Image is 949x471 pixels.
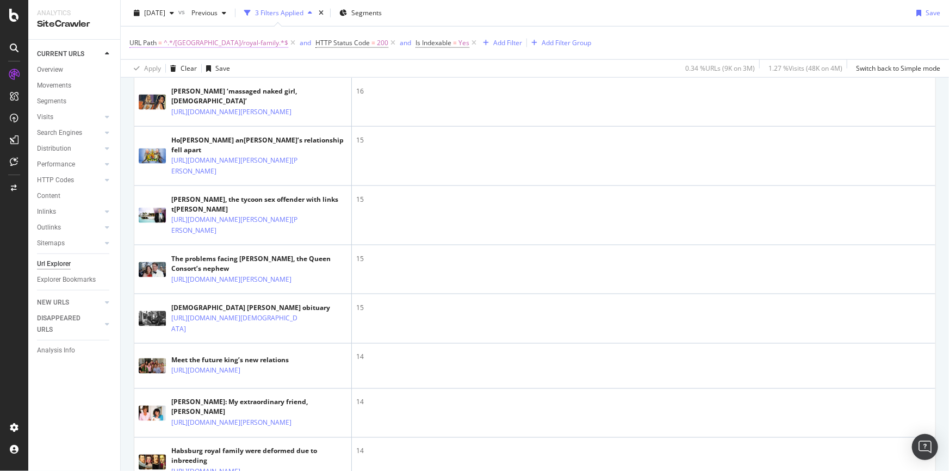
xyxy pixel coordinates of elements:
[300,38,311,48] button: and
[37,80,71,91] div: Movements
[37,64,113,76] a: Overview
[37,48,84,60] div: CURRENT URLS
[351,8,382,17] span: Segments
[171,155,300,177] a: [URL][DOMAIN_NAME][PERSON_NAME][PERSON_NAME]
[37,96,113,107] a: Segments
[37,345,113,356] a: Analysis Info
[37,222,61,233] div: Outlinks
[453,38,457,47] span: =
[37,258,71,270] div: Url Explorer
[171,214,300,236] a: [URL][DOMAIN_NAME][PERSON_NAME][PERSON_NAME]
[144,8,165,17] span: 2025 Sep. 19th
[240,4,317,22] button: 3 Filters Applied
[139,455,166,470] img: main image
[356,86,931,96] div: 16
[356,195,931,204] div: 15
[37,159,102,170] a: Performance
[139,311,166,326] img: main image
[356,352,931,362] div: 14
[171,313,300,334] a: [URL][DOMAIN_NAME][DEMOGRAPHIC_DATA]
[400,38,411,48] button: and
[685,64,755,73] div: 0.34 % URLs ( 9K on 3M )
[37,48,102,60] a: CURRENT URLS
[158,38,162,47] span: =
[37,190,113,202] a: Content
[37,297,69,308] div: NEW URLS
[129,60,161,77] button: Apply
[37,313,92,336] div: DISAPPEARED URLS
[912,4,940,22] button: Save
[37,111,53,123] div: Visits
[37,222,102,233] a: Outlinks
[171,356,289,365] div: Meet the future king’s new relations
[493,38,522,47] div: Add Filter
[37,175,74,186] div: HTTP Codes
[139,262,166,277] img: main image
[926,8,940,17] div: Save
[171,365,240,376] a: [URL][DOMAIN_NAME]
[37,274,113,286] a: Explorer Bookmarks
[768,64,842,73] div: 1.27 % Visits ( 48K on 4M )
[542,38,591,47] div: Add Filter Group
[356,398,931,407] div: 14
[37,96,66,107] div: Segments
[37,143,71,154] div: Distribution
[139,358,166,374] img: main image
[37,345,75,356] div: Analysis Info
[37,127,102,139] a: Search Engines
[255,8,303,17] div: 3 Filters Applied
[37,274,96,286] div: Explorer Bookmarks
[37,206,102,218] a: Inlinks
[377,35,388,51] span: 200
[171,86,347,106] div: [PERSON_NAME] ‘massaged naked girl, [DEMOGRAPHIC_DATA]’
[415,38,451,47] span: Is Indexable
[171,447,347,466] div: Habsburg royal family were deformed due to inbreeding
[37,18,111,30] div: SiteCrawler
[335,4,386,22] button: Segments
[356,303,931,313] div: 15
[171,107,291,117] a: [URL][DOMAIN_NAME][PERSON_NAME]
[139,208,166,223] img: main image
[37,9,111,18] div: Analytics
[37,313,102,336] a: DISAPPEARED URLS
[37,297,102,308] a: NEW URLS
[37,206,56,218] div: Inlinks
[171,303,347,313] div: [DEMOGRAPHIC_DATA] [PERSON_NAME] obituary
[37,80,113,91] a: Movements
[300,38,311,47] div: and
[912,434,938,460] div: Open Intercom Messenger
[129,4,178,22] button: [DATE]
[187,8,218,17] span: Previous
[479,36,522,49] button: Add Filter
[37,111,102,123] a: Visits
[129,38,157,47] span: URL Path
[315,38,370,47] span: HTTP Status Code
[171,274,291,285] a: [URL][DOMAIN_NAME][PERSON_NAME]
[37,175,102,186] a: HTTP Codes
[356,254,931,264] div: 15
[171,398,347,417] div: [PERSON_NAME]: My extraordinary friend, [PERSON_NAME]
[181,64,197,73] div: Clear
[856,64,940,73] div: Switch back to Simple mode
[400,38,411,47] div: and
[215,64,230,73] div: Save
[356,135,931,145] div: 15
[37,258,113,270] a: Url Explorer
[37,238,102,249] a: Sitemaps
[37,238,65,249] div: Sitemaps
[202,60,230,77] button: Save
[37,64,63,76] div: Overview
[139,406,166,421] img: main image
[171,418,291,429] a: [URL][DOMAIN_NAME][PERSON_NAME]
[144,64,161,73] div: Apply
[37,127,82,139] div: Search Engines
[317,8,326,18] div: times
[164,35,288,51] span: ^.*/[GEOGRAPHIC_DATA]/royal-family.*$
[527,36,591,49] button: Add Filter Group
[356,447,931,456] div: 14
[187,4,231,22] button: Previous
[171,195,347,214] div: [PERSON_NAME], the tycoon sex offender with links t[PERSON_NAME]
[178,7,187,16] span: vs
[171,135,347,155] div: Ho[PERSON_NAME] an[PERSON_NAME]’s relationship fell apart
[458,35,469,51] span: Yes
